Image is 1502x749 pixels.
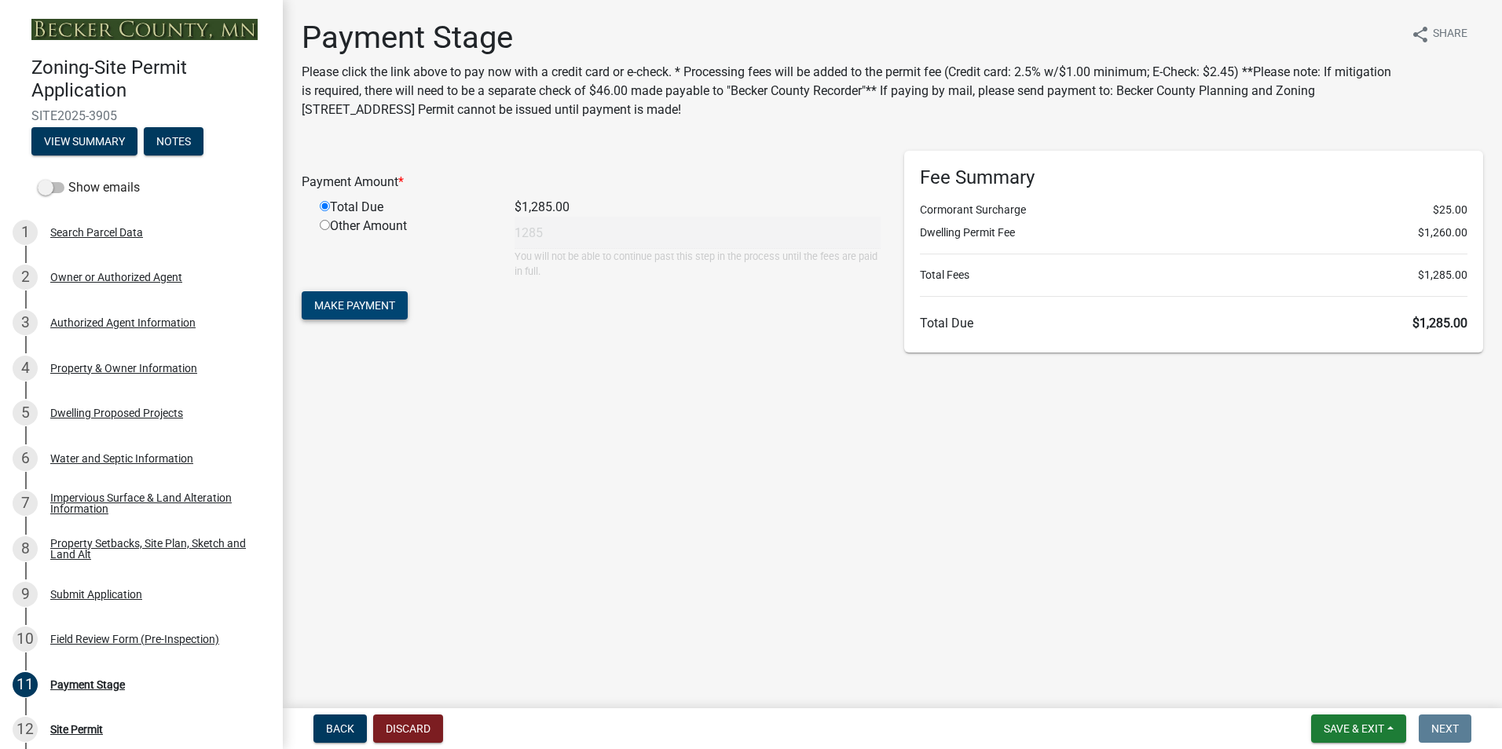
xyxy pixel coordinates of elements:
[1398,19,1480,49] button: shareShare
[290,173,892,192] div: Payment Amount
[13,627,38,652] div: 10
[50,492,258,514] div: Impervious Surface & Land Alteration Information
[1411,25,1430,44] i: share
[50,724,103,735] div: Site Permit
[1419,714,1471,743] button: Next
[13,536,38,561] div: 8
[13,310,38,335] div: 3
[31,127,137,155] button: View Summary
[302,19,1398,57] h1: Payment Stage
[1433,25,1467,44] span: Share
[313,714,367,743] button: Back
[13,672,38,697] div: 11
[326,722,354,735] span: Back
[50,679,125,690] div: Payment Stage
[1412,316,1467,331] span: $1,285.00
[373,714,443,743] button: Discard
[50,589,142,600] div: Submit Application
[920,316,1467,331] h6: Total Due
[302,291,408,320] button: Make Payment
[13,400,38,426] div: 5
[144,127,203,155] button: Notes
[13,446,38,471] div: 6
[31,136,137,148] wm-modal-confirm: Summary
[1433,202,1467,218] span: $25.00
[302,63,1398,119] p: Please click the link above to pay now with a credit card or e-check. * Processing fees will be a...
[31,57,270,102] h4: Zoning-Site Permit Application
[308,217,503,279] div: Other Amount
[1431,722,1459,735] span: Next
[1418,225,1467,241] span: $1,260.00
[308,198,503,217] div: Total Due
[1311,714,1406,743] button: Save & Exit
[920,225,1467,241] li: Dwelling Permit Fee
[13,265,38,290] div: 2
[50,363,197,374] div: Property & Owner Information
[50,538,258,560] div: Property Setbacks, Site Plan, Sketch and Land Alt
[503,198,892,217] div: $1,285.00
[144,136,203,148] wm-modal-confirm: Notes
[1324,722,1384,735] span: Save & Exit
[920,202,1467,218] li: Cormorant Surcharge
[13,491,38,516] div: 7
[50,634,219,645] div: Field Review Form (Pre-Inspection)
[1418,267,1467,283] span: $1,285.00
[31,19,258,40] img: Becker County, Minnesota
[50,227,143,238] div: Search Parcel Data
[13,220,38,245] div: 1
[13,356,38,381] div: 4
[13,717,38,742] div: 12
[920,267,1467,283] li: Total Fees
[50,453,193,464] div: Water and Septic Information
[50,317,196,328] div: Authorized Agent Information
[13,582,38,607] div: 9
[50,407,183,418] div: Dwelling Proposed Projects
[314,299,395,312] span: Make Payment
[31,108,251,123] span: SITE2025-3905
[50,272,182,283] div: Owner or Authorized Agent
[920,166,1467,189] h6: Fee Summary
[38,178,140,197] label: Show emails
